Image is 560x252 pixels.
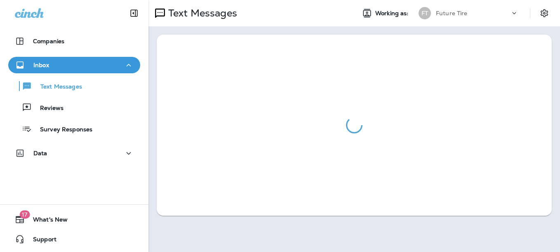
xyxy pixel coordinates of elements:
span: 17 [19,210,30,219]
button: Reviews [8,99,140,116]
span: Working as: [375,10,410,17]
span: Support [25,236,56,246]
button: Inbox [8,57,140,73]
p: Text Messages [32,83,82,91]
p: Reviews [32,105,64,112]
p: Future Tire [436,10,468,16]
button: Text Messages [8,77,140,95]
button: 17What's New [8,211,140,228]
p: Text Messages [165,7,237,19]
p: Data [33,150,47,156]
p: Companies [33,38,64,44]
div: FT [419,7,431,19]
button: Settings [537,6,552,21]
p: Survey Responses [32,126,92,134]
button: Companies [8,33,140,49]
button: Support [8,231,140,247]
button: Survey Responses [8,120,140,138]
button: Collapse Sidebar [122,5,146,21]
button: Data [8,145,140,161]
span: What's New [25,216,68,226]
p: Inbox [33,62,49,68]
